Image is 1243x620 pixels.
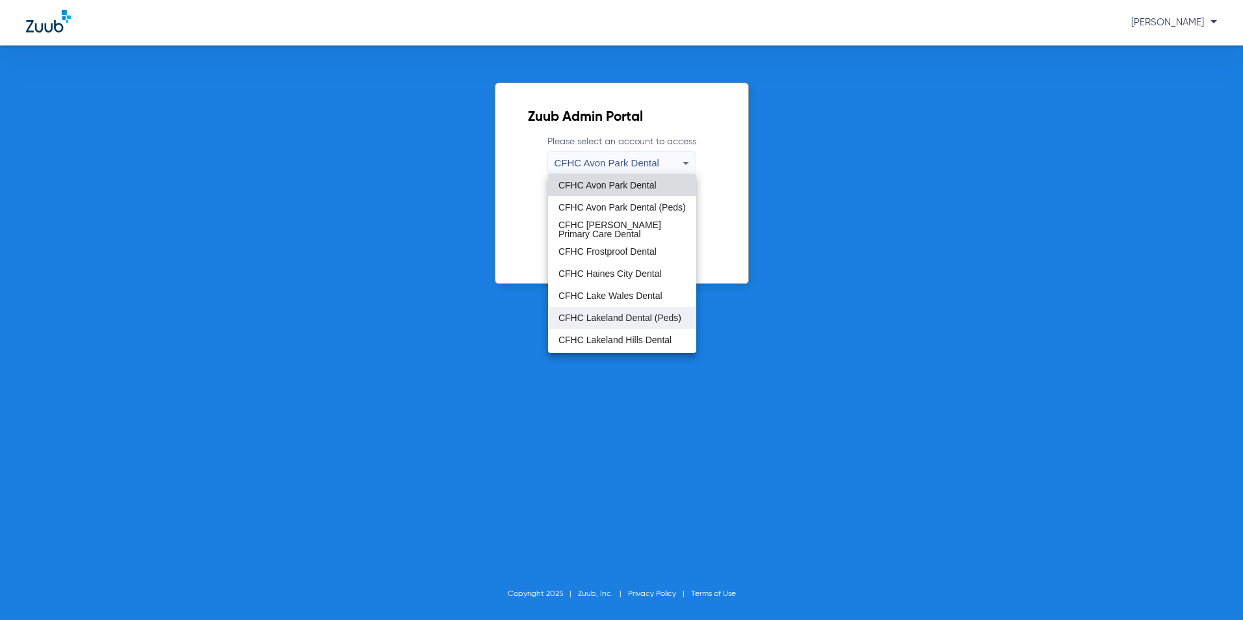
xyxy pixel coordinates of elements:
[1178,558,1243,620] iframe: Chat Widget
[558,335,672,344] span: CFHC Lakeland Hills Dental
[558,220,686,239] span: CFHC [PERSON_NAME] Primary Care Dental
[558,269,662,278] span: CFHC Haines City Dental
[558,313,681,322] span: CFHC Lakeland Dental (Peds)
[558,291,662,300] span: CFHC Lake Wales Dental
[558,203,686,212] span: CFHC Avon Park Dental (Peds)
[558,181,657,190] span: CFHC Avon Park Dental
[558,247,657,256] span: CFHC Frostproof Dental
